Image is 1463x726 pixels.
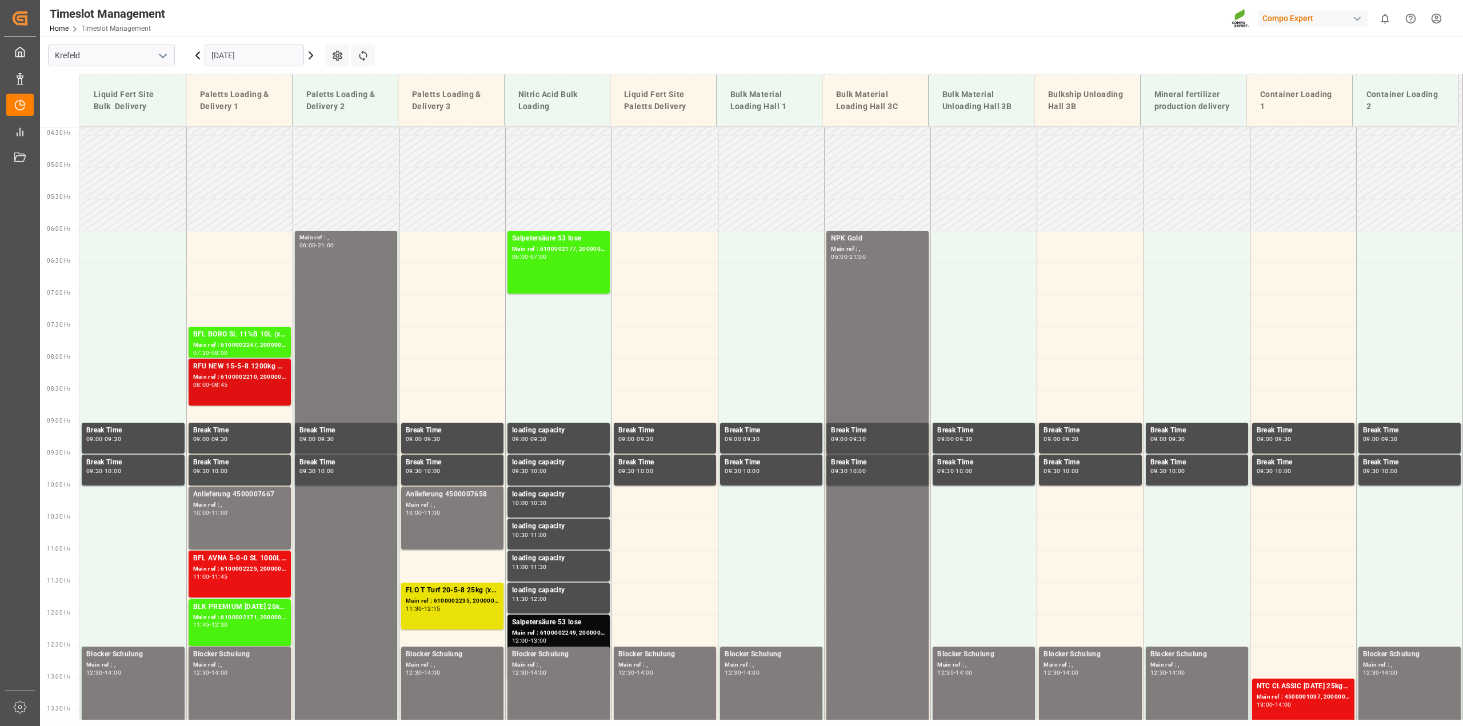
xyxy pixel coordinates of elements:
div: 10:00 [424,468,441,474]
div: - [848,254,849,259]
div: Blocker Schulung [1044,649,1137,660]
div: 09:00 [512,436,529,442]
div: Paletts Loading & Delivery 3 [407,84,495,117]
div: - [954,468,956,474]
div: 10:00 [1062,468,1079,474]
div: Break Time [193,457,286,468]
div: 09:00 [406,436,422,442]
span: 07:30 Hr [47,322,70,328]
div: 14:00 [637,670,653,675]
div: 14:00 [1381,670,1398,675]
div: 08:00 [193,382,210,387]
div: - [1166,436,1168,442]
div: Break Time [193,425,286,436]
div: 12:00 [530,596,547,601]
div: 12:30 [1150,670,1167,675]
div: - [422,510,424,515]
div: Main ref : 6100002171, 2000001267 [193,613,286,623]
div: Main ref : 4500001037, 2000001013 [1257,692,1350,702]
div: 09:00 [831,436,848,442]
div: 09:00 [1150,436,1167,442]
div: - [529,670,530,675]
div: 09:30 [743,436,760,442]
div: Blocker Schulung [1150,649,1244,660]
div: 10:00 [1275,468,1292,474]
div: 09:30 [406,468,422,474]
button: Compo Expert [1258,7,1372,29]
div: loading capacity [512,585,605,596]
a: Home [50,25,69,33]
div: 10:00 [193,510,210,515]
div: 09:30 [1062,436,1079,442]
div: - [209,350,211,355]
div: Blocker Schulung [406,649,499,660]
div: 11:45 [211,574,228,579]
div: 12:30 [618,670,635,675]
div: - [954,670,956,675]
div: Main ref : 6100002247, 2000001180 [193,340,286,350]
div: 09:30 [1150,468,1167,474]
div: 12:30 [1363,670,1380,675]
div: Break Time [406,457,499,468]
div: - [209,670,211,675]
div: 12:30 [937,670,954,675]
div: BLK PREMIUM [DATE] 25kg(x40)D,EN,PL,FNLFLO T BKR [DATE] 25kg (x40) D,ATBT FAIR 25-5-8 35%UH 3M 25... [193,601,286,613]
div: 13:00 [1257,702,1273,707]
div: Main ref : , [618,660,711,670]
div: 09:00 [618,436,635,442]
div: 10:00 [406,510,422,515]
div: 12:30 [1044,670,1060,675]
div: - [209,574,211,579]
div: 09:30 [193,468,210,474]
span: 09:30 Hr [47,450,70,456]
div: loading capacity [512,521,605,532]
div: Salpetersäure 53 lose [512,617,605,628]
div: - [1380,468,1381,474]
span: 06:30 Hr [47,258,70,264]
div: Main ref : , [1363,660,1456,670]
div: Main ref : , [1044,660,1137,670]
div: 08:45 [211,382,228,387]
div: - [422,670,424,675]
div: Break Time [406,425,499,436]
div: 10:00 [512,500,529,506]
div: Break Time [1044,425,1137,436]
div: - [1273,702,1274,707]
div: Break Time [1150,425,1244,436]
div: - [848,468,849,474]
div: Timeslot Management [50,5,165,22]
div: 21:00 [849,254,866,259]
div: 09:30 [831,468,848,474]
div: 09:30 [1363,468,1380,474]
span: 07:00 Hr [47,290,70,296]
div: - [1166,670,1168,675]
div: 09:30 [86,468,103,474]
div: Main ref : , [86,660,180,670]
input: DD.MM.YYYY [205,45,304,66]
div: Break Time [1150,457,1244,468]
div: 09:30 [725,468,741,474]
div: 11:30 [530,564,547,569]
div: 09:30 [1169,436,1185,442]
button: Help Center [1398,6,1424,31]
div: Main ref : , [406,500,499,510]
div: Mineral fertilizer production delivery [1150,84,1237,117]
div: Break Time [725,425,818,436]
div: 11:00 [424,510,441,515]
div: 09:30 [530,436,547,442]
div: 13:00 [530,638,547,643]
div: Main ref : 6100002249, 2000001791 [512,628,605,638]
div: Break Time [618,457,711,468]
div: 14:00 [424,670,441,675]
div: Nitric Acid Bulk Loading [514,84,601,117]
div: - [1060,436,1062,442]
div: - [529,638,530,643]
div: - [1273,468,1274,474]
div: 09:30 [299,468,316,474]
div: 09:30 [1275,436,1292,442]
div: loading capacity [512,425,605,436]
div: Break Time [831,425,924,436]
div: - [529,254,530,259]
div: Blocker Schulung [193,649,286,660]
div: - [209,382,211,387]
